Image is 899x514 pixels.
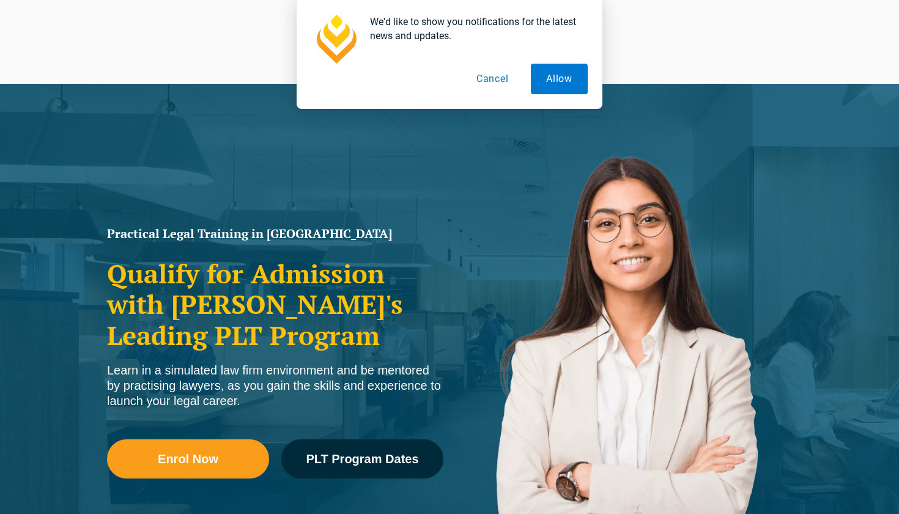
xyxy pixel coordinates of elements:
button: Cancel [461,64,524,94]
h2: Qualify for Admission with [PERSON_NAME]'s Leading PLT Program [107,258,443,351]
span: Enrol Now [158,453,218,465]
h1: Practical Legal Training in [GEOGRAPHIC_DATA] [107,228,443,240]
div: We'd like to show you notifications for the latest news and updates. [360,15,588,43]
img: notification icon [311,15,360,64]
span: PLT Program Dates [306,453,418,465]
a: PLT Program Dates [281,439,443,479]
a: Enrol Now [107,439,269,479]
button: Allow [531,64,588,94]
div: Learn in a simulated law firm environment and be mentored by practising lawyers, as you gain the ... [107,363,443,409]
